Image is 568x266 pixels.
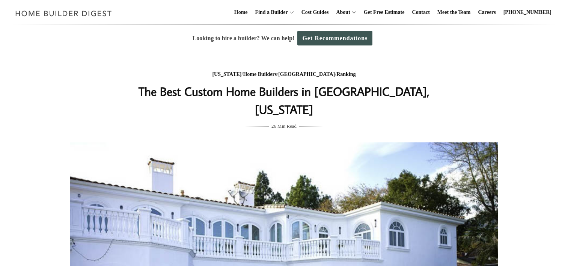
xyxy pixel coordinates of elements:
div: / / / [134,70,434,79]
a: Get Recommendations [297,31,372,45]
a: About [333,0,350,24]
a: Contact [409,0,432,24]
a: Cost Guides [298,0,332,24]
a: Get Free Estimate [361,0,408,24]
a: [GEOGRAPHIC_DATA] [278,71,335,77]
a: Ranking [336,71,356,77]
span: 26 Min Read [271,122,297,130]
a: Meet the Team [434,0,474,24]
a: Home Builders [243,71,277,77]
img: Home Builder Digest [12,6,115,21]
a: [PHONE_NUMBER] [500,0,554,24]
a: Home [231,0,251,24]
a: [US_STATE] [212,71,241,77]
a: Careers [475,0,499,24]
h1: The Best Custom Home Builders in [GEOGRAPHIC_DATA], [US_STATE] [134,82,434,118]
a: Find a Builder [252,0,288,24]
